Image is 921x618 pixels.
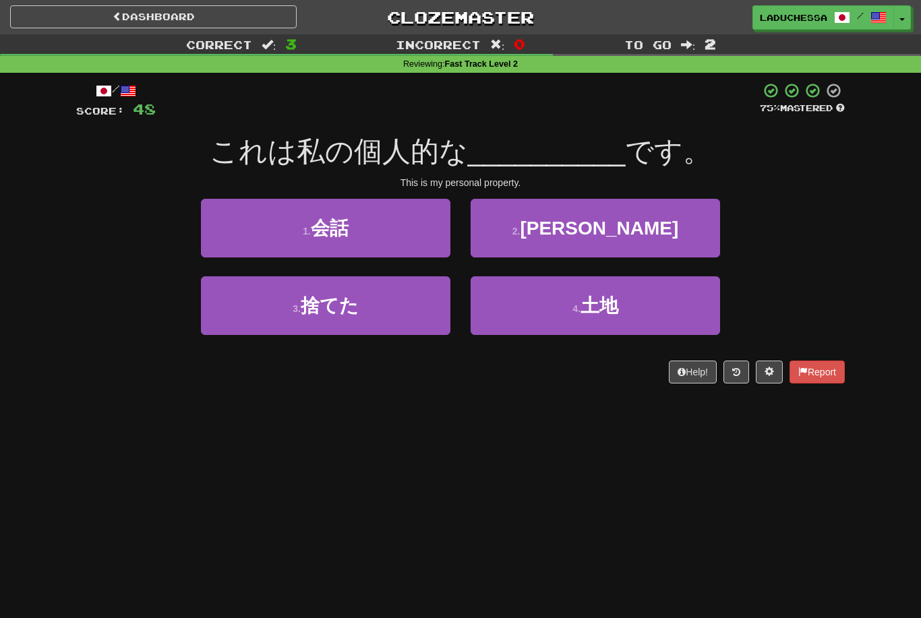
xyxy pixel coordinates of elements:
[572,303,581,314] small: 4 .
[514,36,525,52] span: 0
[301,295,359,316] span: 捨てた
[790,361,845,383] button: Report
[445,59,518,69] strong: Fast Track Level 2
[625,135,711,167] span: です。
[303,226,311,237] small: 1 .
[669,361,717,383] button: Help!
[201,199,450,257] button: 1.会話
[520,218,678,239] span: [PERSON_NAME]
[760,102,780,113] span: 75 %
[285,36,297,52] span: 3
[76,176,845,189] div: This is my personal property.
[76,105,125,117] span: Score:
[311,218,349,239] span: 会話
[857,11,864,20] span: /
[210,135,468,167] span: これは私の個人的な
[760,11,827,24] span: laduchessa
[133,100,156,117] span: 48
[752,5,894,30] a: laduchessa /
[581,295,618,316] span: 土地
[471,276,720,335] button: 4.土地
[512,226,521,237] small: 2 .
[490,39,505,51] span: :
[760,102,845,115] div: Mastered
[624,38,672,51] span: To go
[468,135,626,167] span: __________
[705,36,716,52] span: 2
[186,38,252,51] span: Correct
[681,39,696,51] span: :
[396,38,481,51] span: Incorrect
[76,82,156,99] div: /
[262,39,276,51] span: :
[723,361,749,383] button: Round history (alt+y)
[317,5,603,29] a: Clozemaster
[10,5,297,28] a: Dashboard
[201,276,450,335] button: 3.捨てた
[293,303,301,314] small: 3 .
[471,199,720,257] button: 2.[PERSON_NAME]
